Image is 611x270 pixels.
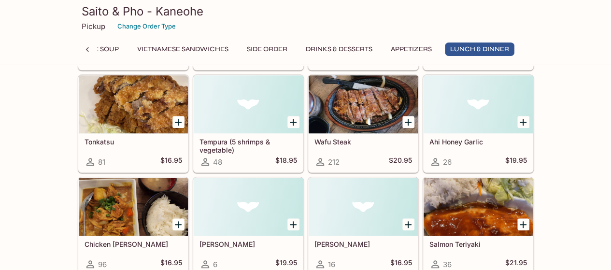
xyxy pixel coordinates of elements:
button: Add Chicken Curry [172,218,185,230]
span: 36 [443,260,452,269]
span: 26 [443,157,452,167]
a: Tonkatsu81$16.95 [78,75,188,172]
button: Lunch & Dinner [445,43,514,56]
span: 96 [98,260,107,269]
a: Wafu Steak212$20.95 [308,75,418,172]
p: Pickup [82,22,105,31]
button: Add Ahi Teriyaki [287,218,299,230]
div: Chicken Curry [79,178,188,236]
div: Salmon Teriyaki [424,178,533,236]
button: Vietnamese Sandwiches [132,43,234,56]
button: Drinks & Desserts [300,43,378,56]
h5: $19.95 [275,258,297,270]
div: Tempura (5 shrimps & vegetable) [194,75,303,133]
div: Basa Ginger [309,178,418,236]
h5: [PERSON_NAME] [314,240,412,248]
a: Ahi Honey Garlic26$19.95 [423,75,533,172]
h5: $21.95 [505,258,527,270]
button: Add Basa Ginger [402,218,414,230]
h3: Saito & Pho - Kaneohe [82,4,530,19]
h5: Wafu Steak [314,138,412,146]
span: 48 [213,157,222,167]
span: 6 [213,260,217,269]
div: Ahi Honey Garlic [424,75,533,133]
span: 16 [328,260,335,269]
button: Add Tempura (5 shrimps & vegetable) [287,116,299,128]
button: Add Salmon Teriyaki [517,218,529,230]
div: Ahi Teriyaki [194,178,303,236]
h5: Salmon Teriyaki [429,240,527,248]
h5: Tempura (5 shrimps & vegetable) [199,138,297,154]
h5: $16.95 [390,258,412,270]
h5: Chicken [PERSON_NAME] [85,240,182,248]
h5: Tonkatsu [85,138,182,146]
h5: $18.95 [275,156,297,168]
h5: Ahi Honey Garlic [429,138,527,146]
div: Tonkatsu [79,75,188,133]
button: Add Wafu Steak [402,116,414,128]
h5: $16.95 [160,156,182,168]
a: Tempura (5 shrimps & vegetable)48$18.95 [193,75,303,172]
h5: $16.95 [160,258,182,270]
span: 212 [328,157,340,167]
span: 81 [98,157,105,167]
button: Change Order Type [113,19,180,34]
button: Add Ahi Honey Garlic [517,116,529,128]
h5: [PERSON_NAME] [199,240,297,248]
button: Side Order [242,43,293,56]
button: Appetizers [385,43,437,56]
h5: $19.95 [505,156,527,168]
div: Wafu Steak [309,75,418,133]
button: Add Tonkatsu [172,116,185,128]
h5: $20.95 [389,156,412,168]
